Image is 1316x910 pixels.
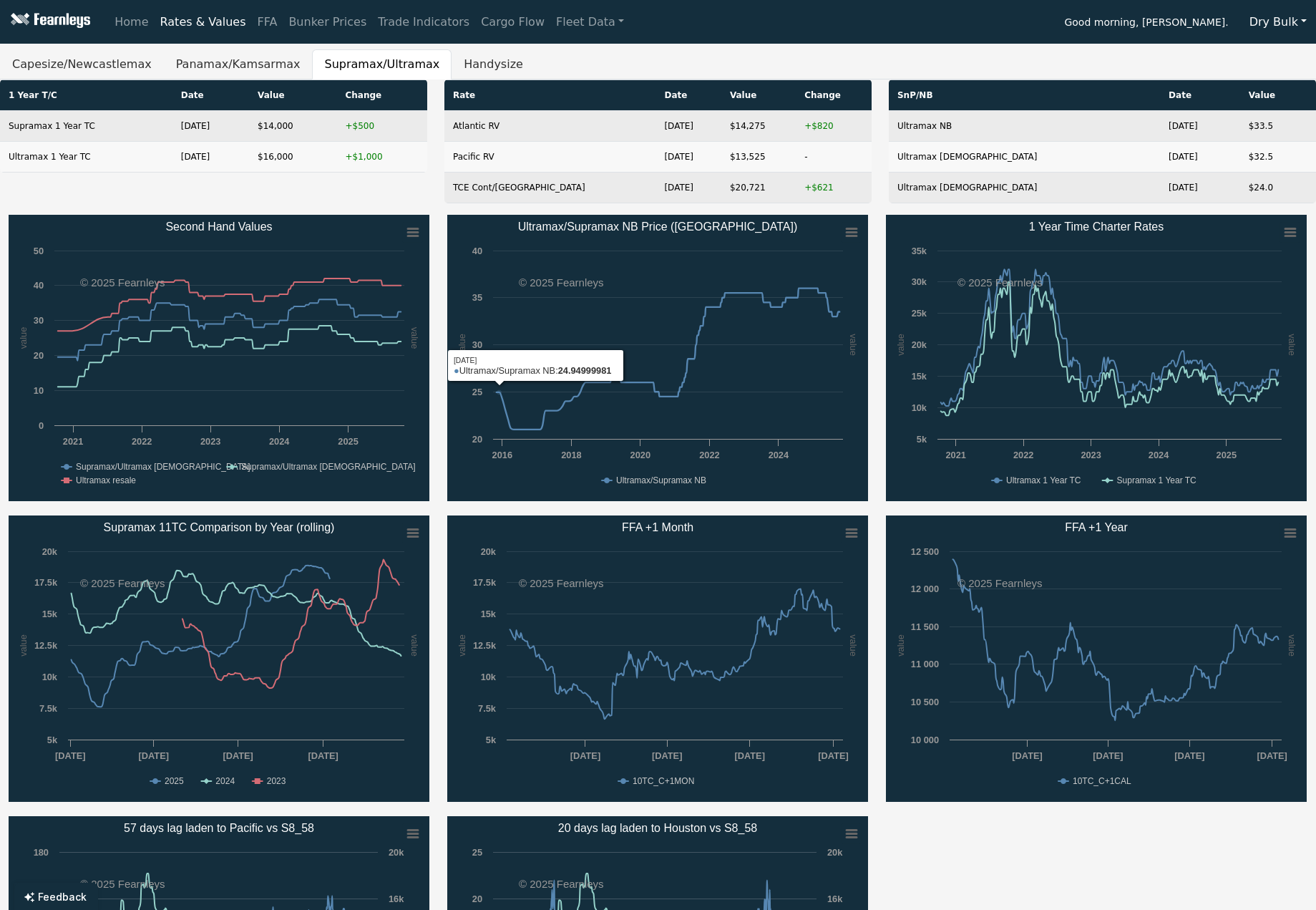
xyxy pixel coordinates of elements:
[172,111,249,142] td: [DATE]
[444,111,655,142] td: Atlantic RV
[337,142,427,173] td: +$1,000
[486,735,497,745] text: 5k
[7,13,90,31] img: Fearnleys Logo
[1217,450,1237,460] text: 2025
[249,80,336,111] th: Value
[945,450,965,460] text: 2021
[9,515,429,802] svg: Supramax 11TC Comparison by Year (rolling)
[444,80,655,111] th: Rate
[1160,111,1240,142] td: [DATE]
[917,434,927,445] text: 5k
[34,246,44,256] text: 50
[1240,142,1316,173] td: $32.5
[1160,173,1240,203] td: [DATE]
[473,577,497,588] text: 17.5k
[215,776,235,786] text: 2024
[912,339,927,350] text: 20k
[165,221,272,233] text: Second Hand Values
[1065,521,1128,533] text: FFA +1 Year
[472,434,482,445] text: 20
[633,776,694,786] text: 10TC_C+1MON
[558,822,758,835] text: 20 days lag laden to Houston vs S8_58
[1240,173,1316,203] td: $24.0
[1160,142,1240,173] td: [DATE]
[478,703,497,714] text: 7.5k
[957,577,1043,589] text: © 2025 Fearnleys
[34,350,44,361] text: 20
[848,634,859,657] text: value
[34,847,49,858] text: 180
[796,173,872,203] td: +$621
[655,173,721,203] td: [DATE]
[249,142,336,173] td: $16,000
[80,276,165,289] text: © 2025 Fearnleys
[492,450,512,460] text: 2016
[481,672,497,682] text: 10k
[1081,450,1101,460] text: 2023
[1029,221,1164,233] text: 1 Year Time Charter Rates
[34,385,44,396] text: 10
[518,221,798,233] text: Ultramax/Supramax NB Price ([GEOGRAPHIC_DATA])
[570,750,600,761] text: [DATE]
[104,521,335,533] text: Supramax 11TC Comparison by Year (rolling)
[1240,9,1316,36] button: Dry Bulk
[912,308,927,319] text: 25k
[699,450,719,460] text: 2022
[911,659,939,669] text: 11 000
[200,436,220,447] text: 2023
[223,750,253,761] text: [DATE]
[911,584,939,594] text: 12 000
[886,215,1307,501] svg: 1 Year Time Charter Rates
[912,402,927,413] text: 10k
[452,49,535,79] button: Handysize
[473,640,497,651] text: 12.5k
[308,750,338,761] text: [DATE]
[34,315,44,326] text: 30
[39,420,44,431] text: 0
[283,8,372,37] a: Bunker Prices
[165,776,184,786] text: 2025
[475,8,550,37] a: Cargo Flow
[39,703,58,714] text: 7.5k
[1117,475,1197,485] text: Supramax 1 Year TC
[827,847,843,858] text: 20k
[444,173,655,203] td: TCE Cont/[GEOGRAPHIC_DATA]
[519,878,604,890] text: © 2025 Fearnleys
[889,142,1160,173] td: Ultramax [DEMOGRAPHIC_DATA]
[622,521,693,533] text: FFA +1 Month
[472,387,482,397] text: 25
[655,111,721,142] td: [DATE]
[124,822,314,835] text: 57 days lag laden to Pacific vs S8_58
[721,173,796,203] td: $20,721
[132,436,152,447] text: 2022
[895,334,906,356] text: value
[912,246,927,256] text: 35k
[472,894,482,904] text: 20
[337,111,427,142] td: +$500
[721,111,796,142] td: $14,275
[652,750,682,761] text: [DATE]
[957,276,1043,289] text: © 2025 Fearnleys
[630,450,650,460] text: 2020
[1287,334,1297,356] text: value
[109,8,154,37] a: Home
[655,80,721,111] th: Date
[457,634,467,657] text: value
[447,515,868,802] svg: FFA +1 Month
[1174,750,1204,761] text: [DATE]
[155,8,252,37] a: Rates & Values
[911,546,939,557] text: 12 500
[42,672,58,682] text: 10k
[721,80,796,111] th: Value
[1149,450,1169,460] text: 2024
[616,475,706,485] text: Ultramax/Supramax NB
[55,750,85,761] text: [DATE]
[818,750,848,761] text: [DATE]
[63,436,83,447] text: 2021
[796,142,872,173] td: -
[34,577,58,588] text: 17.5k
[337,80,427,111] th: Change
[481,609,497,619] text: 15k
[267,776,286,786] text: 2023
[172,142,249,173] td: [DATE]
